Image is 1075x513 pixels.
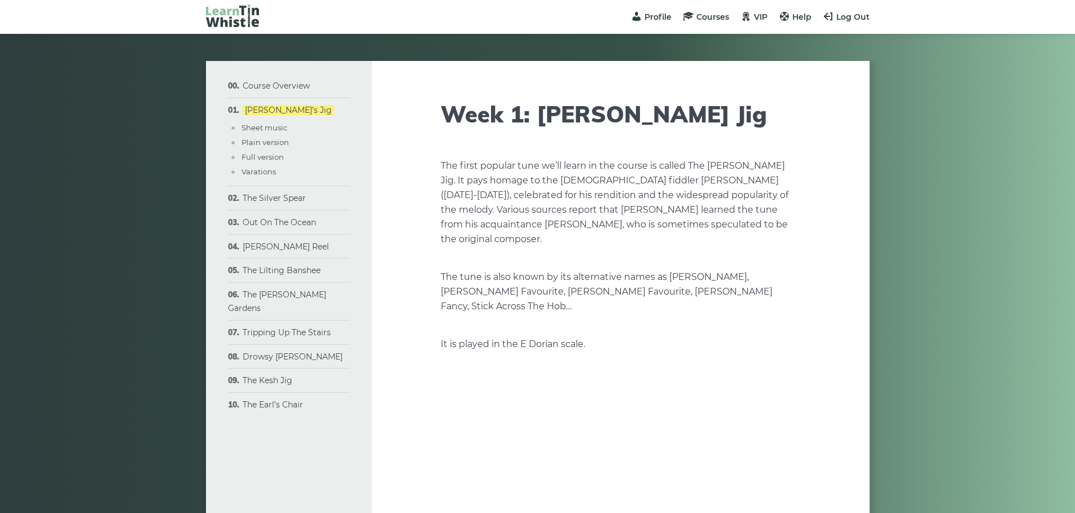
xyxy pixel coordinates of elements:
[441,159,801,247] p: The first popular tune we’ll learn in the course is called The [PERSON_NAME] Jig. It pays homage ...
[228,290,326,313] a: The [PERSON_NAME] Gardens
[441,337,801,352] p: It is played in the E Dorian scale.
[631,12,672,22] a: Profile
[441,270,801,314] p: The tune is also known by its alternative names as [PERSON_NAME], [PERSON_NAME] Favourite, [PERSO...
[242,167,276,176] a: Varations
[792,12,811,22] span: Help
[243,193,306,203] a: The Silver Spear
[242,152,284,161] a: Full version
[243,81,310,91] a: Course Overview
[644,12,672,22] span: Profile
[243,352,343,362] a: Drowsy [PERSON_NAME]
[779,12,811,22] a: Help
[683,12,729,22] a: Courses
[836,12,870,22] span: Log Out
[243,400,303,410] a: The Earl’s Chair
[243,375,292,385] a: The Kesh Jig
[740,12,767,22] a: VIP
[243,327,331,337] a: Tripping Up The Stairs
[242,138,289,147] a: Plain version
[206,5,259,27] img: LearnTinWhistle.com
[243,105,334,115] a: [PERSON_NAME]’s Jig
[754,12,767,22] span: VIP
[242,123,287,132] a: Sheet music
[243,217,316,227] a: Out On The Ocean
[823,12,870,22] a: Log Out
[441,100,801,128] h1: Week 1: [PERSON_NAME] Jig
[696,12,729,22] span: Courses
[243,265,321,275] a: The Lilting Banshee
[243,242,329,252] a: [PERSON_NAME] Reel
